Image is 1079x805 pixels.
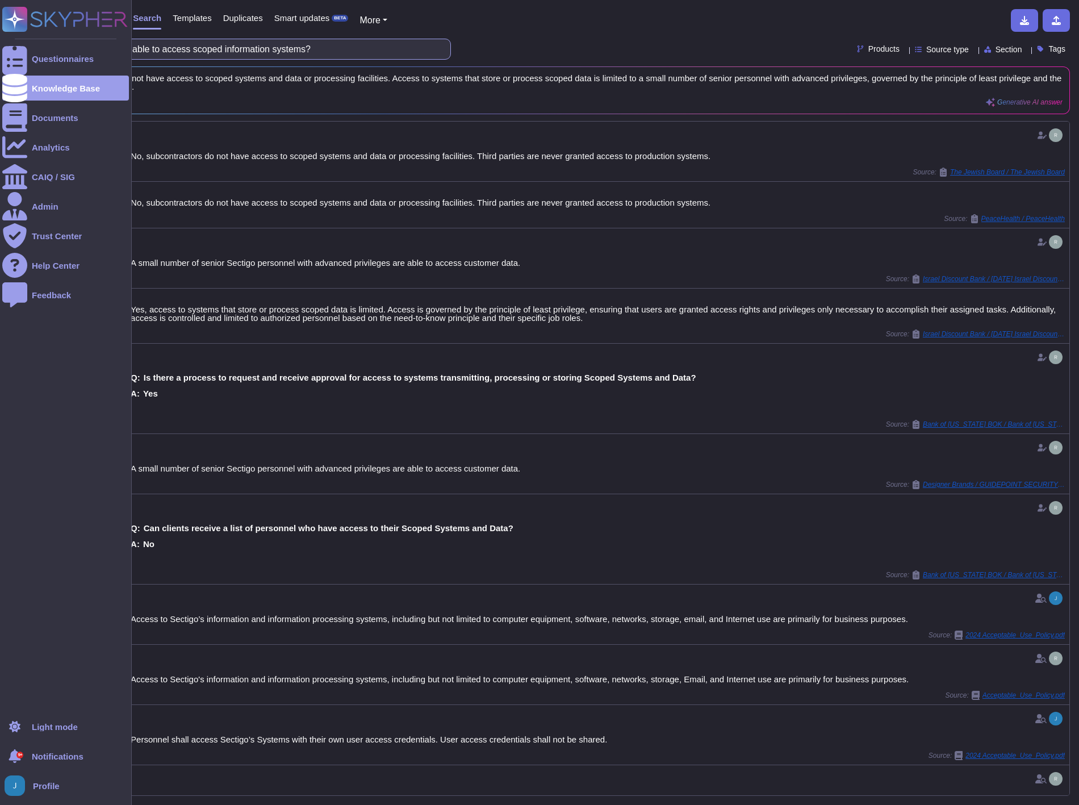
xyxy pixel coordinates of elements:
div: Light mode [32,723,78,731]
div: BETA [332,15,348,22]
span: Notifications [32,752,83,761]
span: Designer Brands / GUIDEPOINT SECURITY LLC SIG Lite [DATE] [923,481,1065,488]
span: Source: [886,329,1065,339]
span: Source: [944,214,1065,223]
span: Source: [929,751,1065,760]
b: Q: [131,373,140,382]
b: Is there a process to request and receive approval for access to systems transmitting, processing... [144,373,696,382]
span: Templates [173,14,211,22]
img: user [1049,591,1063,605]
b: Q: [131,524,140,532]
div: Access to Sectigo's information and information processing systems, including but not limited to ... [131,675,1065,683]
span: Source: [945,691,1065,700]
b: No [143,540,154,548]
div: Admin [32,202,58,211]
span: Source: [886,420,1065,429]
a: CAIQ / SIG [2,164,129,189]
span: More [359,15,380,25]
button: More [359,14,387,27]
img: user [1049,652,1063,665]
div: A small number of senior Sectigo personnel with advanced privileges are able to access customer d... [131,464,1065,473]
span: 2024 Acceptable_Use_Policy.pdf [965,752,1065,759]
div: Analytics [32,143,70,152]
div: Documents [32,114,78,122]
img: user [1049,351,1063,364]
a: Feedback [2,282,129,307]
span: Source: [886,570,1065,579]
span: Profile [33,782,60,790]
div: CAIQ / SIG [32,173,75,181]
span: Search [133,14,161,22]
a: Documents [2,105,129,130]
b: Yes [143,389,158,398]
div: Trust Center [32,232,82,240]
div: No, subcontractors do not have access to scoped systems and data or processing facilities. Third ... [131,152,1065,160]
span: Source: [929,631,1065,640]
span: Duplicates [223,14,263,22]
img: user [1049,128,1063,142]
div: Yes, access to systems that store or process scoped data is limited. Access is governed by the pr... [131,305,1065,322]
b: A: [131,389,140,398]
span: The Jewish Board / The Jewish Board [950,169,1065,176]
div: Personnel shall access Sectigo’s Systems with their own user access credentials. User access cred... [131,735,1065,744]
span: Generative AI answer [997,99,1063,106]
a: Analytics [2,135,129,160]
span: Source: [913,168,1065,177]
b: A: [131,540,140,548]
div: A small number of senior Sectigo personnel with advanced privileges are able to access customer d... [131,258,1065,267]
span: Israel Discount Bank / [DATE] Israel Discount Bank SIG Lite 2021 [923,331,1065,337]
span: No, subcontractors do not have access to scoped systems and data or processing facilities. Access... [46,74,1063,91]
span: Tags [1048,45,1065,53]
span: Source: [886,480,1065,489]
img: user [1049,772,1063,786]
div: Access to Sectigo’s information and information processing systems, including but not limited to ... [131,615,1065,623]
button: user [2,773,33,798]
div: No, subcontractors do not have access to scoped systems and data or processing facilities. Third ... [131,198,1065,207]
div: Feedback [32,291,71,299]
img: user [1049,712,1063,725]
div: Knowledge Base [32,84,100,93]
a: Questionnaires [2,46,129,71]
span: Source type [926,45,969,53]
img: user [5,775,25,796]
div: Questionnaires [32,55,94,63]
input: Search a question or template... [45,39,439,59]
img: user [1049,235,1063,249]
a: Knowledge Base [2,76,129,101]
a: Help Center [2,253,129,278]
a: Trust Center [2,223,129,248]
img: user [1049,501,1063,515]
span: Acceptable_Use_Policy.pdf [982,692,1065,699]
div: Help Center [32,261,80,270]
b: Can clients receive a list of personnel who have access to their Scoped Systems and Data? [144,524,513,532]
span: Source: [886,274,1065,283]
span: 2024 Acceptable_Use_Policy.pdf [965,632,1065,639]
span: Products [868,45,900,53]
span: Section [996,45,1022,53]
img: user [1049,441,1063,454]
div: 9+ [16,752,23,758]
span: PeaceHealth / PeaceHealth [981,215,1065,222]
span: Bank of [US_STATE] BOK / Bank of [US_STATE] - Relationship [923,572,1065,578]
span: Bank of [US_STATE] BOK / Bank of [US_STATE] - Relationship [923,421,1065,428]
span: Smart updates [274,14,330,22]
a: Admin [2,194,129,219]
span: Israel Discount Bank / [DATE] Israel Discount Bank SIG Lite 2021 [923,276,1065,282]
